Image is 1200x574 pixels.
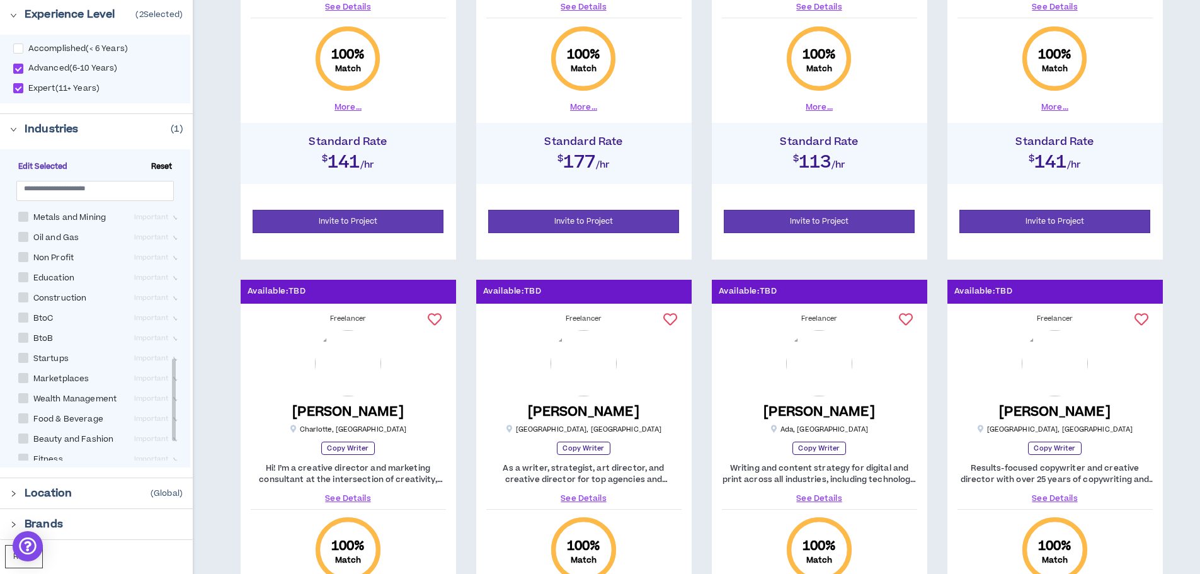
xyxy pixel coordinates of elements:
p: (Global) [151,488,183,498]
p: Copy Writer [321,442,374,455]
a: See Details [251,1,446,13]
span: right [10,126,17,133]
div: Freelancer [957,314,1153,324]
span: Education [28,272,79,284]
h2: $141 [954,148,1157,171]
p: Hi! I’m a creative director and marketing consultant at the intersection of creativity, strategy,... [251,462,446,485]
span: Fitness [28,454,68,466]
div: Freelancer [251,314,446,324]
h5: [PERSON_NAME] [292,404,404,420]
p: Available: TBD [483,285,542,297]
p: ( 2 Selected) [135,9,183,20]
p: Writing and content strategy for digital and print across all industries, including technology, f... [722,462,917,485]
p: Available: TBD [248,285,306,297]
span: 100 % [1038,46,1072,64]
a: See Details [486,493,682,504]
p: Charlotte , [GEOGRAPHIC_DATA] [290,425,407,434]
div: Freelancer [486,314,682,324]
span: Startups [28,353,74,365]
span: 100 % [331,46,365,64]
h4: Standard Rate [954,135,1157,148]
span: /hr [360,159,375,172]
small: Match [335,64,362,74]
span: right [10,521,17,528]
span: /hr [1067,159,1082,172]
img: mh5nRxHWL6OqnxTZx7NKrUGICJQJSd8whGEb5nO0.png [551,330,617,396]
span: Reset [146,161,178,173]
div: Freelancer [722,314,917,324]
small: Match [806,64,833,74]
button: Invite to Project [488,210,680,233]
span: Advanced ( 6-10 Years ) [23,63,123,73]
p: ( 1 ) [171,122,183,136]
img: 6J4s5kamvYf99kyEh67zl1M0qcOXI2zDd3dC5BnE.png [315,330,381,396]
a: See Details [722,493,917,504]
a: See Details [486,1,682,13]
span: 100 % [803,46,837,64]
h2: $113 [718,148,921,171]
span: /hr [831,159,846,172]
h4: Standard Rate [483,135,685,148]
p: Available: TBD [719,285,777,297]
p: Brands [25,517,63,532]
h5: [PERSON_NAME] [763,404,875,420]
small: Match [1042,64,1068,74]
p: Results-focused copywriter and creative director with over 25 years of copywriting and creative d... [957,462,1153,485]
span: Metals and Mining [28,212,111,224]
span: Construction [28,292,92,304]
p: Copy Writer [1028,442,1081,455]
p: [GEOGRAPHIC_DATA] , [GEOGRAPHIC_DATA] [977,425,1133,434]
span: Food & Beverage [28,413,108,425]
p: Copy Writer [557,442,610,455]
small: Match [335,555,362,565]
button: Reset [5,545,43,568]
small: Match [571,64,597,74]
span: /hr [596,159,610,172]
h4: Standard Rate [718,135,921,148]
button: More... [334,101,362,113]
span: Beauty and Fashion [28,433,119,445]
span: BtoB [28,333,59,345]
span: BtoC [28,313,59,324]
p: Industries [25,122,78,137]
p: Copy Writer [792,442,845,455]
button: Invite to Project [959,210,1151,233]
h2: $177 [483,148,685,171]
span: 100 % [567,537,601,555]
img: 7LoIuL4P4nkQYddaNrodnbbmKRPs6Loa8siXQF8b.png [786,330,852,396]
a: See Details [722,1,917,13]
span: Wealth Management [28,393,122,405]
button: Invite to Project [253,210,444,233]
a: See Details [251,493,446,504]
small: Match [1042,555,1068,565]
img: rzdo82KGBZJCMcLuJ6pEG65SHbNkDSxeopOXBp9S.png [1022,330,1088,396]
span: 100 % [567,46,601,64]
span: Non Profit [28,252,79,264]
span: 100 % [1038,537,1072,555]
div: Open Intercom Messenger [13,531,43,561]
span: 100 % [803,537,837,555]
span: Oil and Gas [28,232,84,244]
span: Edit Selected [13,161,73,173]
button: Invite to Project [724,210,915,233]
button: More... [570,101,597,113]
h4: Standard Rate [247,135,450,148]
a: See Details [957,493,1153,504]
span: Marketplaces [28,373,94,385]
span: right [10,12,17,19]
h5: [PERSON_NAME] [999,404,1111,420]
p: Available: TBD [954,285,1013,297]
small: Match [806,555,833,565]
span: Expert ( 11+ Years ) [23,83,105,93]
span: right [10,490,17,497]
button: More... [1041,101,1068,113]
small: Match [571,555,597,565]
h2: $141 [247,148,450,171]
p: Experience Level [25,7,115,22]
a: See Details [957,1,1153,13]
p: Location [25,486,72,501]
p: Ada , [GEOGRAPHIC_DATA] [770,425,868,434]
h5: [PERSON_NAME] [528,404,639,420]
button: More... [806,101,833,113]
p: As a writer, strategist, art director, and creative director for top agencies and industry-leadin... [486,462,682,485]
